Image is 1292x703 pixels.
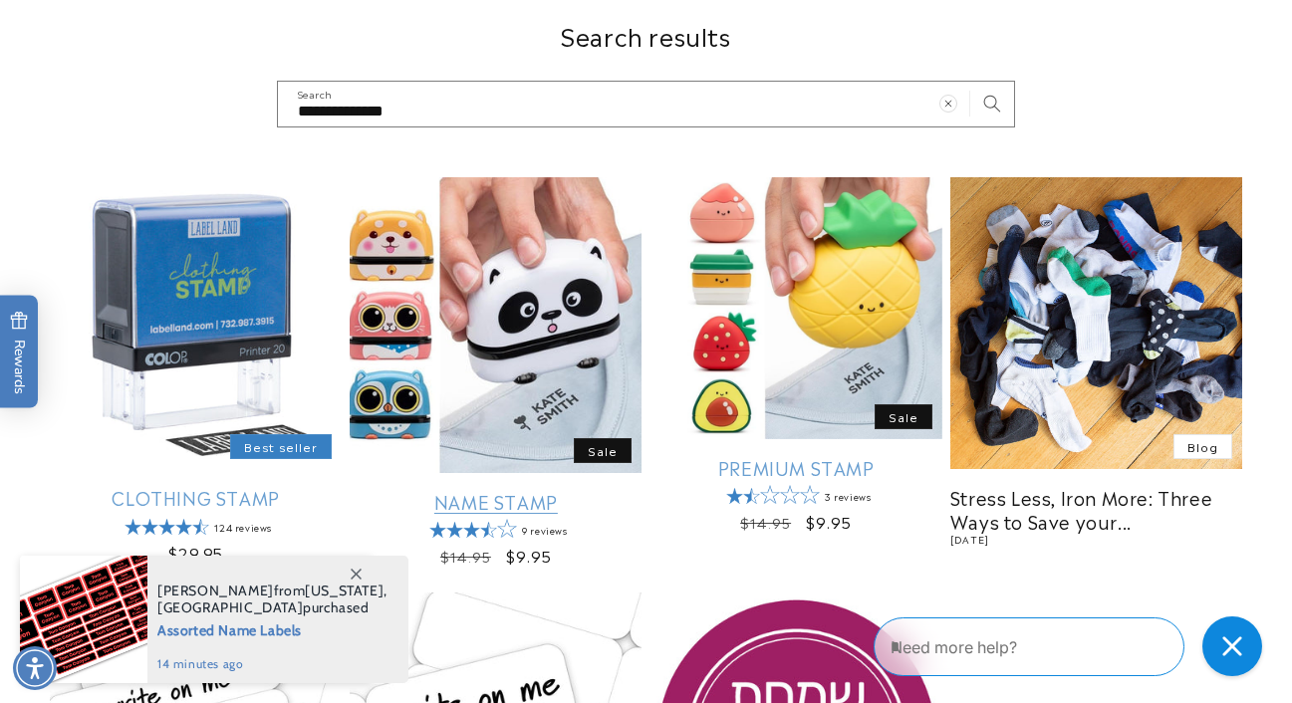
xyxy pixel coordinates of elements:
[350,490,642,513] a: Name Stamp
[157,655,388,673] span: 14 minutes ago
[950,486,1242,533] a: Stress Less, Iron More: Three Ways to Save your...
[305,582,384,599] span: [US_STATE]
[157,583,388,616] span: from , purchased
[13,646,57,690] div: Accessibility Menu
[50,20,1242,51] h1: Search results
[874,609,1272,683] iframe: Gorgias Floating Chat
[926,82,970,125] button: Clear search term
[970,82,1014,125] button: Search
[650,456,942,479] a: Premium Stamp
[157,616,388,641] span: Assorted Name Labels
[50,486,342,509] a: Clothing Stamp
[157,598,303,616] span: [GEOGRAPHIC_DATA]
[10,312,29,394] span: Rewards
[157,582,274,599] span: [PERSON_NAME]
